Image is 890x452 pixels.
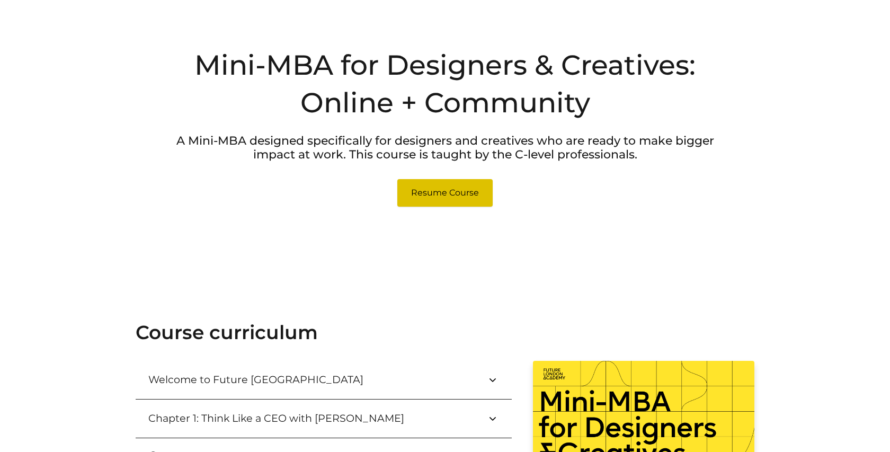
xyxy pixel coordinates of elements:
[136,400,512,438] button: Chapter 1: Think Like a CEO with [PERSON_NAME]
[166,47,723,121] h2: Mini-MBA for Designers & Creatives: Online + Community
[397,179,493,207] a: Resume Course
[136,361,512,399] button: Welcome to Future [GEOGRAPHIC_DATA]
[166,134,723,162] p: A Mini-MBA designed specifically for designers and creatives who are ready to make bigger impact ...
[148,412,421,424] h3: Chapter 1: Think Like a CEO with [PERSON_NAME]
[136,321,754,344] h2: Course curriculum
[148,374,380,386] h3: Welcome to Future [GEOGRAPHIC_DATA]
